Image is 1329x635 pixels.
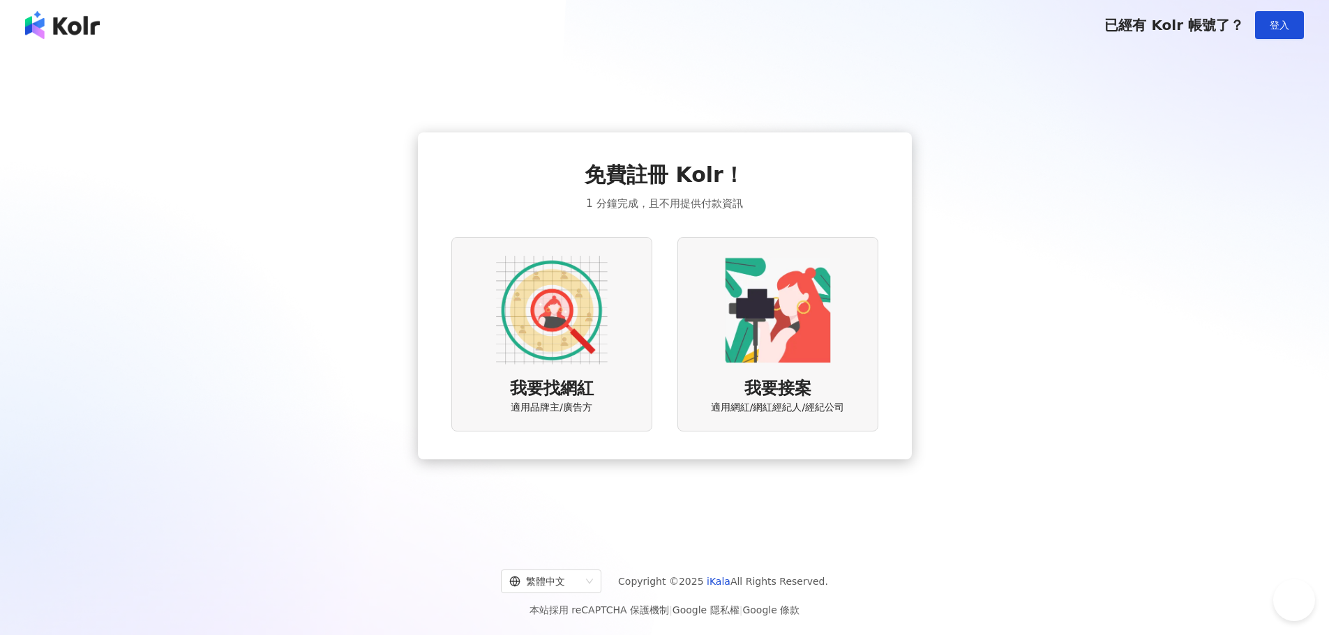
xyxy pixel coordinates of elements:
span: 適用網紅/網紅經紀人/經紀公司 [711,401,844,415]
span: 1 分鐘完成，且不用提供付款資訊 [586,195,742,212]
a: Google 隱私權 [673,604,739,615]
span: | [669,604,673,615]
span: 已經有 Kolr 帳號了？ [1104,17,1244,33]
span: 我要找網紅 [510,377,594,401]
button: 登入 [1255,11,1304,39]
iframe: Help Scout Beacon - Open [1273,579,1315,621]
span: | [739,604,743,615]
span: 本站採用 reCAPTCHA 保護機制 [530,602,799,618]
a: iKala [707,576,730,587]
img: logo [25,11,100,39]
span: 適用品牌主/廣告方 [511,401,592,415]
span: Copyright © 2025 All Rights Reserved. [618,573,828,590]
span: 登入 [1270,20,1289,31]
img: KOL identity option [722,254,834,366]
img: AD identity option [496,254,608,366]
a: Google 條款 [742,604,799,615]
div: 繁體中文 [509,570,580,592]
span: 免費註冊 Kolr！ [585,160,744,190]
span: 我要接案 [744,377,811,401]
